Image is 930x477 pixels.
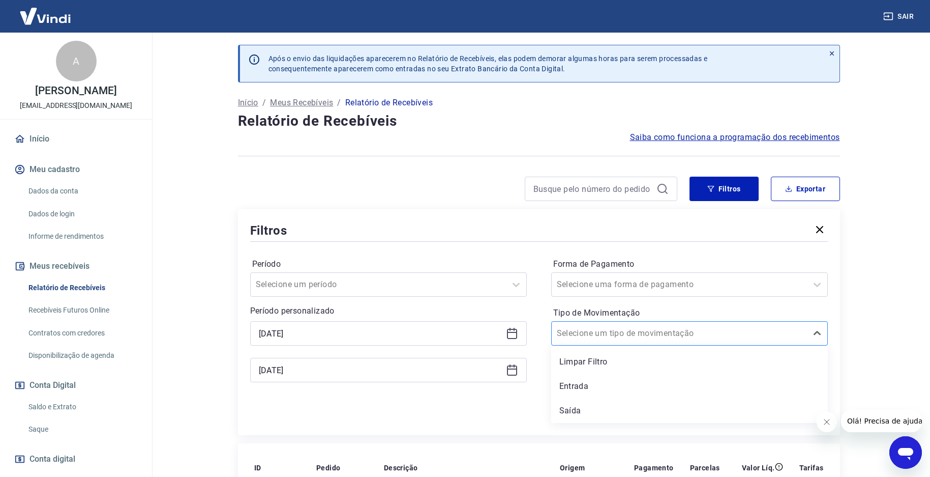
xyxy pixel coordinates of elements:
div: Entrada [551,376,828,397]
p: [EMAIL_ADDRESS][DOMAIN_NAME] [20,100,132,111]
p: ID [254,463,261,473]
label: Tipo de Movimentação [553,307,826,319]
a: Relatório de Recebíveis [24,277,140,298]
a: Dados de login [24,204,140,225]
iframe: Fechar mensagem [817,412,837,432]
a: Dados da conta [24,181,140,202]
p: Descrição [384,463,418,473]
div: Limpar Filtro [551,352,828,372]
input: Busque pelo número do pedido [533,181,652,197]
input: Data final [259,362,502,378]
div: A [56,41,97,81]
button: Meus recebíveis [12,255,140,277]
p: / [262,97,266,109]
a: Informe de rendimentos [24,226,140,247]
p: Origem [560,463,585,473]
a: Início [12,128,140,150]
a: Meus Recebíveis [270,97,333,109]
p: [PERSON_NAME] [35,86,116,96]
a: Início [238,97,258,109]
h5: Filtros [250,222,288,239]
a: Saque [24,419,140,440]
button: Sair [881,7,918,26]
p: Período personalizado [250,305,527,317]
a: Contratos com credores [24,323,140,344]
button: Conta Digital [12,374,140,397]
p: / [337,97,341,109]
p: Valor Líq. [742,463,775,473]
a: Conta digital [12,448,140,470]
iframe: Mensagem da empresa [841,410,922,432]
button: Meu cadastro [12,158,140,181]
label: Forma de Pagamento [553,258,826,270]
p: Parcelas [690,463,720,473]
a: Saiba como funciona a programação dos recebimentos [630,131,840,144]
p: Pagamento [634,463,674,473]
p: Tarifas [799,463,824,473]
label: Período [252,258,525,270]
button: Filtros [689,177,759,201]
a: Recebíveis Futuros Online [24,300,140,321]
img: Vindi [12,1,78,32]
a: Disponibilização de agenda [24,345,140,366]
span: Conta digital [29,452,75,466]
p: Relatório de Recebíveis [345,97,433,109]
button: Exportar [771,177,840,201]
p: Pedido [316,463,340,473]
a: Saldo e Extrato [24,397,140,417]
iframe: Botão para abrir a janela de mensagens [889,436,922,469]
p: Após o envio das liquidações aparecerem no Relatório de Recebíveis, elas podem demorar algumas ho... [268,53,708,74]
span: Olá! Precisa de ajuda? [6,7,85,15]
input: Data inicial [259,326,502,341]
div: Saída [551,401,828,421]
h4: Relatório de Recebíveis [238,111,840,131]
